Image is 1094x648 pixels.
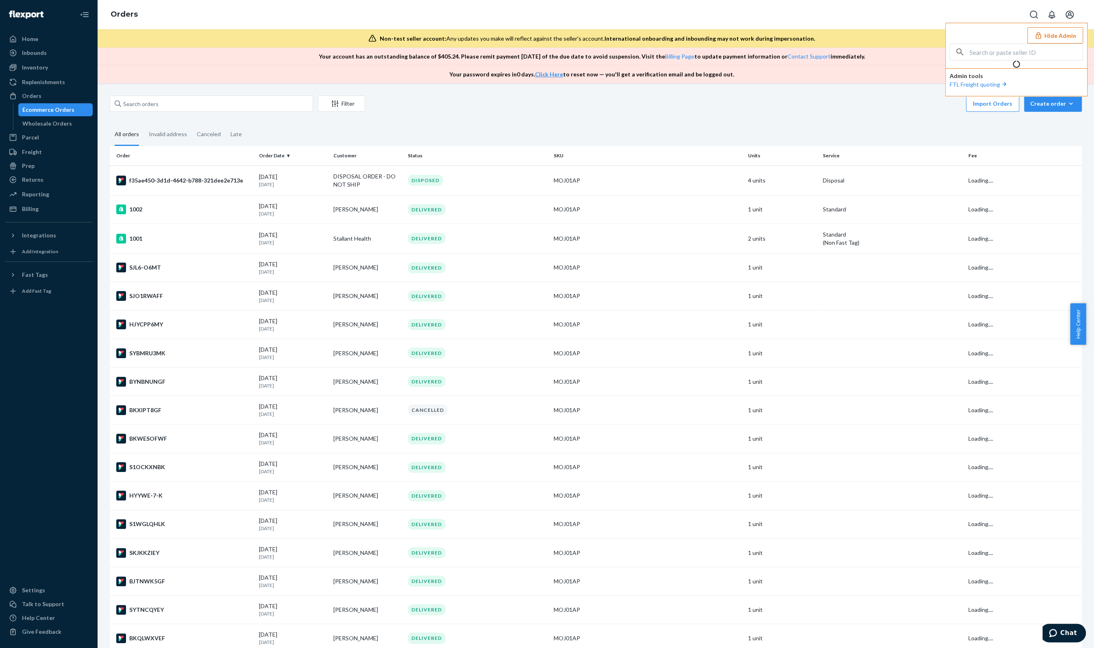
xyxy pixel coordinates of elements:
div: Orders [22,92,41,100]
p: [DATE] [259,468,327,475]
div: CANCELLED [408,404,448,415]
div: MOJ01AP [554,549,742,557]
div: MOJ01AP [554,320,742,328]
td: [PERSON_NAME] [330,539,405,567]
th: Status [405,146,550,165]
td: [PERSON_NAME] [330,195,405,224]
div: MOJ01AP [554,577,742,585]
a: Contact Support [787,53,831,60]
div: S1OCKXNBK [116,462,252,472]
a: Ecommerce Orders [18,103,93,116]
a: Click Here [535,71,563,78]
td: 1 unit [745,195,819,224]
button: Fast Tags [5,268,93,281]
div: Canceled [197,124,221,145]
td: Loading.... [965,567,1082,596]
input: Search orders [110,96,313,112]
div: [DATE] [259,317,327,332]
a: Billing Page [665,53,694,60]
div: DELIVERED [408,233,446,244]
button: Integrations [5,229,93,242]
div: [DATE] [259,431,327,446]
td: 1 unit [745,310,819,339]
td: 1 unit [745,510,819,538]
th: Fee [965,146,1082,165]
a: Orders [111,10,138,19]
div: DELIVERED [408,490,446,501]
th: SKU [550,146,745,165]
div: Filter [318,100,365,108]
td: [PERSON_NAME] [330,481,405,510]
td: Loading.... [965,195,1082,224]
a: Add Integration [5,245,93,258]
td: [PERSON_NAME] [330,367,405,396]
p: [DATE] [259,382,327,389]
td: 1 unit [745,567,819,596]
td: Loading.... [965,165,1082,195]
div: Replenishments [22,78,65,86]
div: DELIVERED [408,262,446,273]
td: [PERSON_NAME] [330,310,405,339]
div: Invalid address [149,124,187,145]
td: Loading.... [965,510,1082,538]
button: Talk to Support [5,598,93,611]
div: Talk to Support [22,600,64,608]
a: Add Fast Tag [5,285,93,298]
td: [PERSON_NAME] [330,510,405,538]
p: [DATE] [259,610,327,617]
div: SKJKKZIEY [116,548,252,558]
span: Help Center [1070,303,1086,345]
p: Admin tools [950,72,1083,80]
td: [PERSON_NAME] [330,596,405,624]
td: 1 unit [745,424,819,453]
td: Loading.... [965,453,1082,481]
div: 1002 [116,204,252,214]
td: DISPOSAL ORDER - DO NOT SHIP [330,165,405,195]
div: DELIVERED [408,433,446,444]
td: [PERSON_NAME] [330,453,405,481]
td: Loading.... [965,481,1082,510]
td: [PERSON_NAME] [330,567,405,596]
div: Parcel [22,133,39,141]
td: [PERSON_NAME] [330,396,405,424]
div: MOJ01AP [554,176,742,185]
a: Billing [5,202,93,215]
p: Standard [822,230,962,239]
div: [DATE] [259,289,327,304]
div: [DATE] [259,574,327,589]
a: Orders [5,89,93,102]
div: MOJ01AP [554,606,742,614]
p: [DATE] [259,525,327,532]
td: 1 unit [745,282,819,310]
div: MOJ01AP [554,292,742,300]
div: DELIVERED [408,204,446,215]
td: Loading.... [965,282,1082,310]
td: Loading.... [965,253,1082,282]
div: [DATE] [259,346,327,361]
div: MOJ01AP [554,435,742,443]
div: Integrations [22,231,56,239]
div: [DATE] [259,631,327,646]
div: DELIVERED [408,519,446,530]
a: Reporting [5,188,93,201]
a: Freight [5,146,93,159]
a: Inventory [5,61,93,74]
div: Help Center [22,614,55,622]
div: 1001 [116,234,252,244]
div: All orders [115,124,139,146]
div: DELIVERED [408,348,446,359]
div: HJYCPP6MY [116,320,252,329]
p: [DATE] [259,268,327,275]
a: FTL Freight quoting [950,81,1008,88]
p: Your account has an outstanding balance of $ 405.24 . Please remit payment [DATE] of the due date... [319,52,865,61]
div: (Non Fast Tag) [822,239,962,247]
a: Settings [5,584,93,597]
div: SJO1RWAFF [116,291,252,301]
td: 1 unit [745,253,819,282]
th: Service [819,146,965,165]
div: DISPOSED [408,175,443,186]
div: DELIVERED [408,319,446,330]
p: [DATE] [259,439,327,446]
div: [DATE] [259,202,327,217]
